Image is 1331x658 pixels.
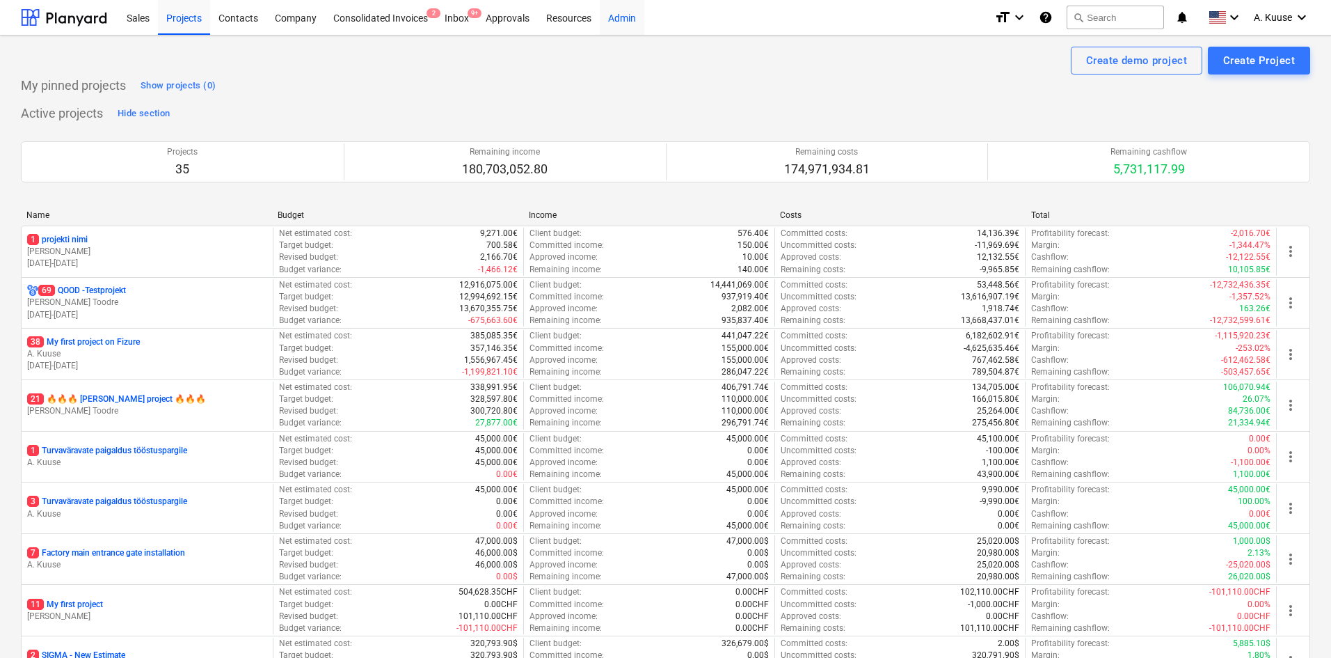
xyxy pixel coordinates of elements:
button: Create Project [1208,47,1310,75]
p: 10,105.85€ [1228,264,1270,276]
p: -9,965.85€ [980,264,1019,276]
p: Margin : [1031,240,1060,251]
p: 46,000.00$ [475,547,518,559]
p: 1,100.00€ [1233,469,1270,480]
p: Target budget : [279,445,333,457]
p: 13,670,355.75€ [459,303,518,315]
p: -612,462.58€ [1221,354,1270,366]
p: Net estimated cost : [279,228,352,240]
span: 7 [27,547,39,558]
p: Committed costs : [781,484,847,496]
p: Committed costs : [781,330,847,342]
span: search [1073,12,1084,23]
p: Approved income : [529,508,598,520]
p: Active projects [21,105,103,122]
p: Factory main entrance gate installation [27,547,185,559]
p: 25,264.00€ [977,405,1019,417]
p: 937,919.40€ [722,291,769,303]
p: Revised budget : [279,405,338,417]
div: Show projects (0) [141,78,216,94]
p: 53,448.56€ [977,279,1019,291]
p: 45,000.00€ [475,457,518,469]
p: 700.58€ [486,240,518,251]
p: Target budget : [279,240,333,251]
p: Committed costs : [781,535,847,547]
span: 38 [27,336,44,347]
div: 69QOOD -Testprojekt[PERSON_NAME] Toodre[DATE]-[DATE] [27,285,267,320]
p: 0.00€ [496,496,518,508]
p: Committed income : [529,393,604,405]
p: Cashflow : [1031,405,1069,417]
p: [PERSON_NAME] Toodre [27,405,267,417]
p: 0.00€ [747,445,769,457]
p: A. Kuuse [27,457,267,469]
p: Budget variance : [279,366,342,378]
p: Remaining costs : [781,315,845,327]
p: My first project [27,599,103,611]
p: Cashflow : [1031,303,1069,315]
p: Uncommitted costs : [781,496,856,508]
p: Budget variance : [279,520,342,532]
p: Net estimated cost : [279,433,352,445]
p: Approved income : [529,354,598,366]
p: 328,597.80€ [470,393,518,405]
p: 0.00€ [747,457,769,469]
p: 1,000.00$ [1233,535,1270,547]
p: 45,000.00€ [475,445,518,457]
p: -675,663.60€ [468,315,518,327]
p: Committed income : [529,240,604,251]
div: 38My first project on FizureA. Kuuse[DATE]-[DATE] [27,336,267,372]
p: Uncommitted costs : [781,291,856,303]
p: Approved income : [529,405,598,417]
p: 286,047.22€ [722,366,769,378]
span: 1 [27,234,39,245]
p: -1,357.52% [1229,291,1270,303]
p: 150.00€ [738,240,769,251]
p: 84,736.00€ [1228,405,1270,417]
p: 12,994,692.15€ [459,291,518,303]
span: more_vert [1282,551,1299,567]
p: Remaining cashflow : [1031,264,1110,276]
div: 3Turvaväravate paigaldus tööstuspargileA. Kuuse [27,496,267,519]
p: 155,000.00€ [722,354,769,366]
p: Approved income : [529,251,598,263]
p: -1,100.00€ [1231,457,1270,469]
p: Committed income : [529,496,604,508]
p: 2.13% [1248,547,1270,559]
p: Uncommitted costs : [781,547,856,559]
p: -100.00€ [986,445,1019,457]
p: Cashflow : [1031,354,1069,366]
span: 2 [427,8,440,18]
p: 45,000.00€ [726,469,769,480]
p: My first project on Fizure [27,336,140,348]
p: 767,462.58€ [972,354,1019,366]
p: 13,616,907.19€ [961,291,1019,303]
p: A. Kuuse [27,348,267,360]
p: 45,000.00€ [475,433,518,445]
p: Margin : [1031,547,1060,559]
p: 0.00€ [1249,508,1270,520]
p: My pinned projects [21,77,126,94]
p: -1,199,821.10€ [462,366,518,378]
p: Budget variance : [279,469,342,480]
p: Remaining income : [529,264,602,276]
p: Cashflow : [1031,251,1069,263]
p: Client budget : [529,382,582,393]
p: Remaining costs : [781,469,845,480]
p: 0.00€ [747,508,769,520]
p: Net estimated cost : [279,279,352,291]
div: Income [529,210,769,220]
p: Net estimated cost : [279,382,352,393]
button: Create demo project [1071,47,1202,75]
p: -9,990.00€ [980,496,1019,508]
button: Search [1067,6,1164,29]
p: 275,456.80€ [972,417,1019,429]
p: Approved costs : [781,405,841,417]
p: 25,020.00$ [977,535,1019,547]
p: 1,918.74€ [982,303,1019,315]
p: Committed income : [529,445,604,457]
p: Net estimated cost : [279,330,352,342]
p: Remaining cashflow : [1031,469,1110,480]
p: 140.00€ [738,264,769,276]
p: [DATE] - [DATE] [27,309,267,321]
